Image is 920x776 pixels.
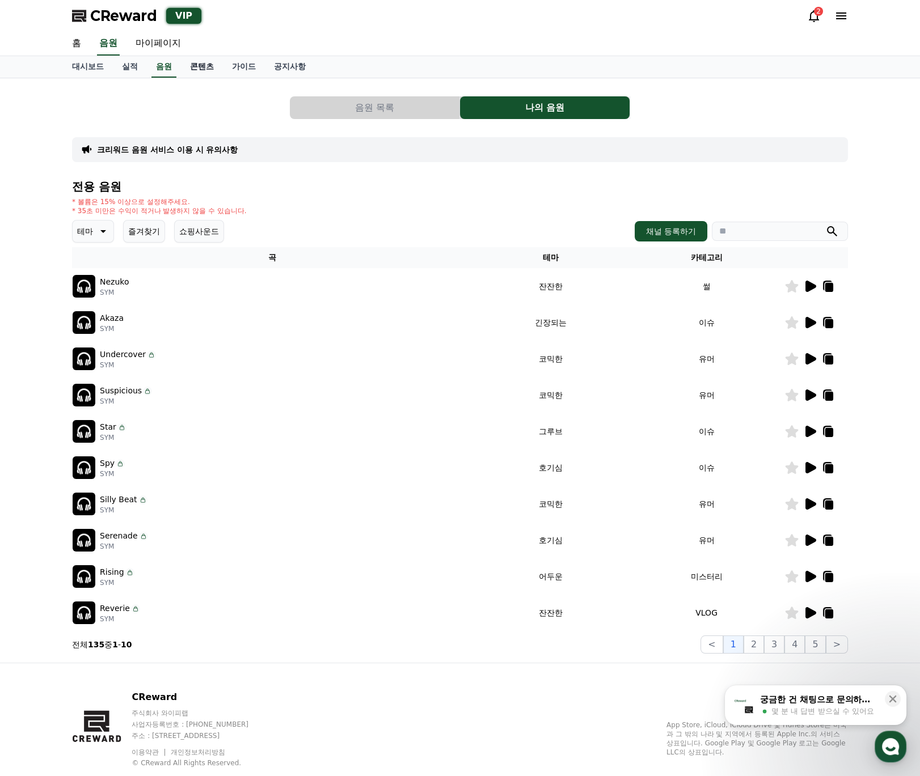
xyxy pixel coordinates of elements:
img: music [73,565,95,588]
td: 이슈 [628,304,784,341]
button: 음원 목록 [290,96,459,119]
a: 대화 [75,359,146,388]
td: 유머 [628,377,784,413]
button: 즐겨찾기 [123,220,165,243]
th: 곡 [72,247,472,268]
button: 나의 음원 [460,96,630,119]
img: music [73,601,95,624]
p: SYM [100,578,134,587]
p: 테마 [77,223,93,239]
span: CReward [90,7,157,25]
p: SYM [100,397,152,406]
td: 썰 [628,268,784,304]
td: 이슈 [628,413,784,450]
a: 마이페이지 [126,32,190,56]
p: SYM [100,433,126,442]
th: 카테고리 [628,247,784,268]
img: music [73,493,95,515]
a: 개인정보처리방침 [171,748,225,756]
a: 크리워드 음원 서비스 이용 시 유의사항 [97,144,238,155]
p: Spy [100,457,115,469]
td: 호기심 [472,522,628,558]
p: Rising [100,566,124,578]
p: SYM [100,361,156,370]
strong: 1 [112,640,118,649]
p: Serenade [100,530,138,542]
a: 공지사항 [265,56,315,78]
td: 호기심 [472,450,628,486]
p: SYM [100,506,147,515]
p: 전체 중 - [72,639,132,650]
td: 잔잔한 [472,268,628,304]
a: CReward [72,7,157,25]
img: music [73,456,95,479]
p: 주식회사 와이피랩 [132,709,270,718]
td: 코믹한 [472,486,628,522]
a: 홈 [63,32,90,56]
td: 이슈 [628,450,784,486]
button: 쇼핑사운드 [174,220,224,243]
img: music [73,347,95,370]
td: 코믹한 [472,341,628,377]
a: 설정 [146,359,218,388]
button: 3 [764,635,784,654]
p: App Store, iCloud, iCloud Drive 및 iTunes Store는 미국과 그 밖의 나라 및 지역에서 등록된 Apple Inc.의 서비스 상표입니다. Goo... [666,720,848,757]
img: music [73,529,95,552]
td: 코믹한 [472,377,628,413]
span: 대화 [104,377,117,386]
a: 음원 [97,32,120,56]
td: 그루브 [472,413,628,450]
strong: 10 [121,640,132,649]
p: Star [100,421,116,433]
p: 주소 : [STREET_ADDRESS] [132,731,270,740]
button: < [700,635,723,654]
p: Undercover [100,349,146,361]
button: 5 [805,635,825,654]
p: SYM [100,614,140,624]
div: VIP [166,8,201,24]
p: * 35초 미만은 수익이 적거나 발생하지 않을 수 있습니다. [72,206,247,215]
button: 1 [723,635,744,654]
p: SYM [100,542,148,551]
p: CReward [132,690,270,704]
img: music [73,311,95,334]
span: 설정 [175,376,189,385]
td: 미스터리 [628,558,784,595]
span: 홈 [36,376,43,385]
p: Nezuko [100,276,129,288]
td: 잔잔한 [472,595,628,631]
button: 4 [784,635,805,654]
a: 콘텐츠 [181,56,223,78]
strong: 135 [88,640,104,649]
a: 이용약관 [132,748,167,756]
a: 2 [807,9,821,23]
td: VLOG [628,595,784,631]
button: 테마 [72,220,114,243]
button: 2 [744,635,764,654]
button: 채널 등록하기 [635,221,707,241]
p: Akaza [100,312,124,324]
td: 긴장되는 [472,304,628,341]
a: 실적 [113,56,147,78]
img: music [73,384,95,406]
a: 홈 [3,359,75,388]
th: 테마 [472,247,628,268]
img: music [73,275,95,298]
p: SYM [100,469,125,478]
td: 유머 [628,486,784,522]
a: 음원 [151,56,176,78]
p: © CReward All Rights Reserved. [132,758,270,767]
p: * 볼륨은 15% 이상으로 설정해주세요. [72,197,247,206]
p: 사업자등록번호 : [PHONE_NUMBER] [132,720,270,729]
img: music [73,420,95,443]
td: 유머 [628,341,784,377]
p: Silly Beat [100,494,137,506]
td: 어두운 [472,558,628,595]
button: > [826,635,848,654]
p: SYM [100,324,124,333]
p: Suspicious [100,385,142,397]
p: SYM [100,288,129,297]
div: 2 [814,7,823,16]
